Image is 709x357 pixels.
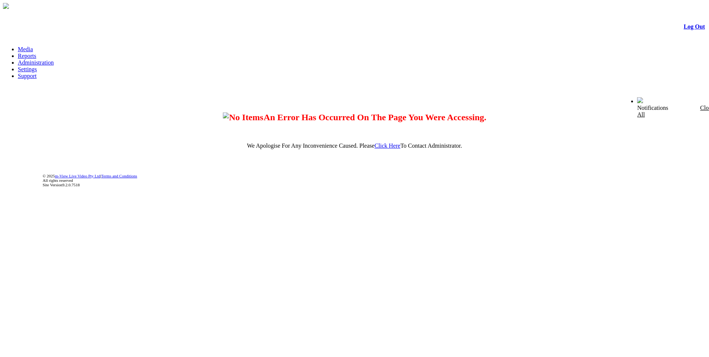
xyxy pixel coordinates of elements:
[18,66,37,72] a: Settings
[684,23,705,30] a: Log Out
[375,143,400,149] a: Click Here
[528,98,623,103] span: Welcome, System Administrator (Administrator)
[3,112,706,122] h2: An Error Has Occurred On The Page You Were Accessing.
[18,59,54,66] a: Administration
[637,97,643,103] img: bell24.png
[637,105,690,118] div: Notifications
[101,174,137,178] a: Terms and Conditions
[222,112,264,123] img: No Items
[18,53,36,59] a: Reports
[3,3,9,9] img: arrow-3.png
[43,174,705,187] div: © 2025 | All rights reserved
[43,183,705,187] div: Site Version
[55,174,100,178] a: m-View Live Video Pty Ltd
[18,73,37,79] a: Support
[8,170,37,191] img: DigiCert Secured Site Seal
[3,143,706,149] p: We Apologise For Any Inconvenience Caused. Please To Contact Administrator.
[18,46,33,52] a: Media
[62,183,80,187] span: 9.2.0.7518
